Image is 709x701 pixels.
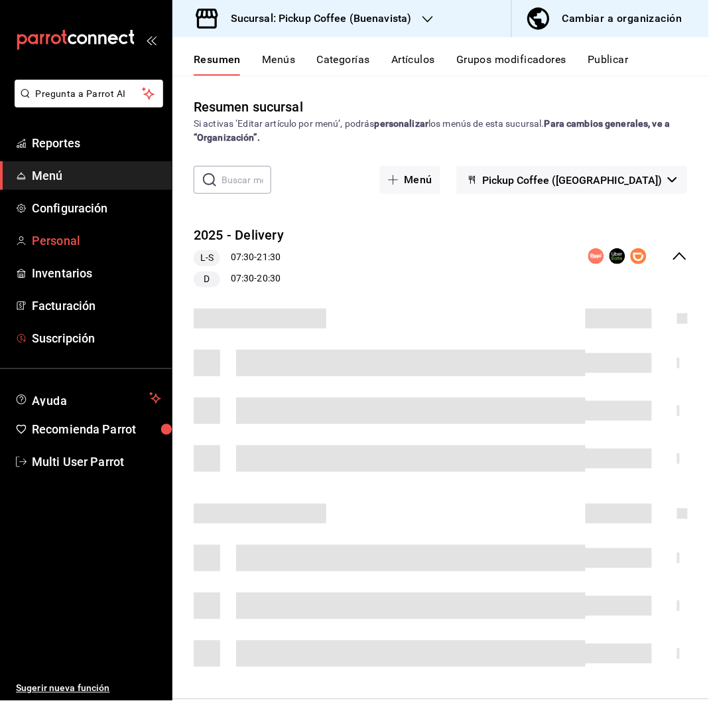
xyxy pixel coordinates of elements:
span: L-S [195,251,219,265]
button: Artículos [391,53,435,76]
strong: Para cambios generales, ve a “Organización”. [194,118,671,143]
span: Recomienda Parrot [32,421,161,439]
h3: Sucursal: Pickup Coffee (Buenavista) [220,11,412,27]
div: Resumen sucursal [194,97,303,117]
span: Inventarios [32,264,161,282]
span: Pickup Coffee ([GEOGRAPHIC_DATA]) [483,174,663,187]
div: collapse-menu-row [172,215,709,298]
span: Suscripción [32,329,161,347]
button: Menú [380,166,440,194]
input: Buscar menú [222,167,271,193]
button: Resumen [194,53,241,76]
button: Menús [262,53,295,76]
button: open_drawer_menu [146,35,157,45]
button: Publicar [588,53,629,76]
span: Menú [32,167,161,185]
div: Cambiar a organización [562,9,682,28]
span: D [198,272,215,286]
button: Grupos modificadores [456,53,566,76]
span: Facturación [32,297,161,315]
button: 2025 - Delivery [194,226,284,245]
div: Si activas ‘Editar artículo por menú’, podrás los menús de esta sucursal. [194,117,688,145]
span: Multi User Parrot [32,453,161,471]
span: Reportes [32,134,161,152]
div: navigation tabs [194,53,709,76]
span: Configuración [32,199,161,217]
a: Pregunta a Parrot AI [9,96,163,110]
div: 07:30 - 20:30 [194,272,284,287]
span: Personal [32,232,161,250]
button: Categorías [317,53,371,76]
button: Pregunta a Parrot AI [15,80,163,108]
strong: personalizar [375,118,429,129]
span: Pregunta a Parrot AI [36,87,143,101]
div: 07:30 - 21:30 [194,250,284,266]
button: Pickup Coffee ([GEOGRAPHIC_DATA]) [456,166,688,194]
span: Sugerir nueva función [16,682,161,696]
span: Ayuda [32,390,144,406]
